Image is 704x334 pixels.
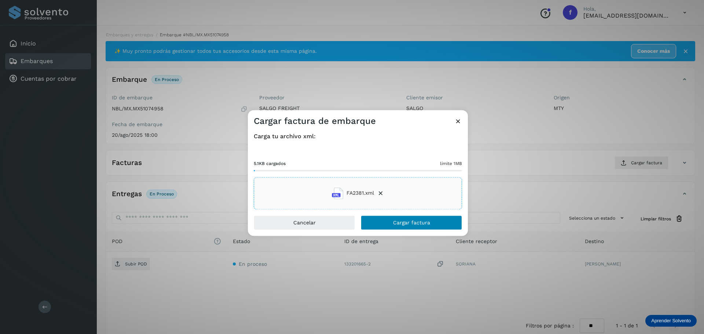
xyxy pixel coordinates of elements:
button: Cancelar [254,215,355,230]
h4: Carga tu archivo xml: [254,133,462,140]
span: límite 1MB [440,160,462,167]
span: Cancelar [293,220,316,225]
span: FA2381.xml [346,190,374,197]
h3: Cargar factura de embarque [254,116,376,126]
p: Aprender Solvento [651,318,691,324]
span: 5.1KB cargados [254,160,286,167]
div: Aprender Solvento [645,315,697,327]
button: Cargar factura [361,215,462,230]
span: Cargar factura [393,220,430,225]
